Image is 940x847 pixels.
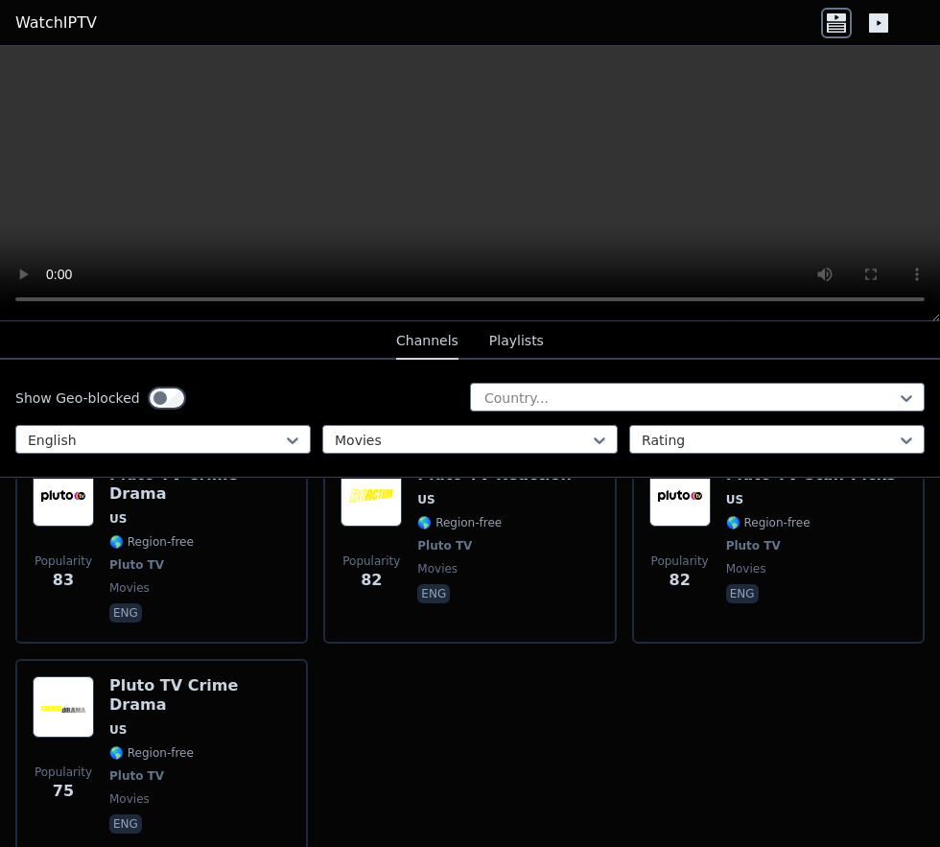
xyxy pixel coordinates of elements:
[726,561,766,576] span: movies
[109,745,194,761] span: 🌎 Region-free
[109,580,150,596] span: movies
[109,814,142,834] p: eng
[417,515,502,530] span: 🌎 Region-free
[33,676,94,738] img: Pluto TV Crime Drama
[417,561,458,576] span: movies
[15,12,97,35] a: WatchIPTV
[341,465,402,527] img: Pluto TV Reaction
[726,515,811,530] span: 🌎 Region-free
[109,603,142,623] p: eng
[109,676,291,715] h6: Pluto TV Crime Drama
[109,465,291,504] h6: Pluto TV Crime Drama
[109,511,127,527] span: US
[109,534,194,550] span: 🌎 Region-free
[396,323,458,360] button: Channels
[726,584,759,603] p: eng
[109,791,150,807] span: movies
[53,780,74,803] span: 75
[109,722,127,738] span: US
[33,465,94,527] img: Pluto TV Crime Drama
[651,553,709,569] span: Popularity
[361,569,382,592] span: 82
[417,492,435,507] span: US
[109,557,164,573] span: Pluto TV
[649,465,711,527] img: Pluto TV Staff Picks
[15,388,140,408] label: Show Geo-blocked
[670,569,691,592] span: 82
[342,553,400,569] span: Popularity
[109,768,164,784] span: Pluto TV
[417,538,472,553] span: Pluto TV
[489,323,544,360] button: Playlists
[726,492,743,507] span: US
[35,553,92,569] span: Popularity
[53,569,74,592] span: 83
[417,584,450,603] p: eng
[726,538,781,553] span: Pluto TV
[35,765,92,780] span: Popularity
